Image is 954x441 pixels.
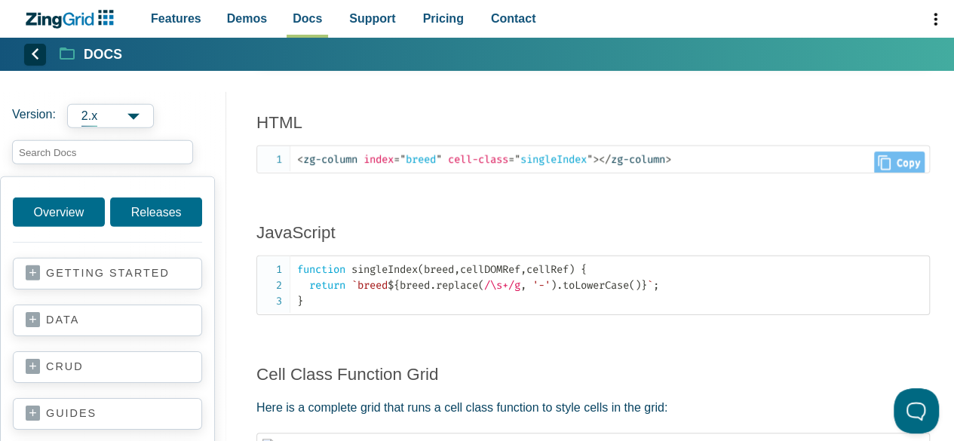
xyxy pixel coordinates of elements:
a: getting started [26,266,189,281]
span: ( [629,279,635,292]
span: /\s+/g [484,279,520,292]
span: } [297,295,303,308]
span: '-' [532,279,551,292]
a: Releases [110,198,202,227]
a: crud [26,360,189,375]
span: ; [653,279,659,292]
span: cell-class [448,153,508,166]
span: ( [418,263,424,276]
span: ) [635,279,641,292]
span: singleIndex [508,153,593,166]
span: breed cellDOMRef cellRef [424,263,569,276]
a: ZingChart Logo. Click to return to the homepage [24,10,121,29]
span: . [430,279,436,292]
span: } [641,279,647,292]
span: Docs [293,8,322,29]
a: guides [26,406,189,421]
span: , [520,279,526,292]
span: replace [436,279,478,292]
span: Demos [227,8,267,29]
span: index [364,153,394,166]
span: `breed [351,279,388,292]
input: search input [12,140,193,164]
span: singleIndex [351,263,418,276]
span: ( [478,279,484,292]
a: data [26,313,189,328]
span: </ [599,153,611,166]
span: ` [647,279,653,292]
span: ) [569,263,575,276]
span: . [557,279,563,292]
span: breed [394,153,442,166]
span: zg-column [297,153,357,166]
span: = [394,153,400,166]
span: " [587,153,593,166]
span: Contact [491,8,536,29]
label: Versions [12,104,214,128]
span: < [297,153,303,166]
span: > [593,153,599,166]
a: Cell Class Function Grid [256,365,438,384]
span: = [508,153,514,166]
span: zg-column [599,153,665,166]
span: , [454,263,460,276]
span: { [581,263,587,276]
a: Docs [60,45,122,63]
span: " [436,153,442,166]
span: function [297,263,345,276]
span: ) [551,279,557,292]
span: Version: [12,104,56,128]
span: > [665,153,671,166]
span: , [520,263,526,276]
span: Support [349,8,395,29]
span: " [514,153,520,166]
a: HTML [256,113,302,132]
span: return [309,279,345,292]
span: breed [388,279,647,292]
a: JavaScript [256,223,336,242]
a: Overview [13,198,105,227]
p: Here is a complete grid that runs a cell class function to style cells in the grid: [256,397,930,418]
span: toLowerCase [563,279,629,292]
span: Features [151,8,201,29]
span: " [400,153,406,166]
span: ${ [388,279,400,292]
strong: Docs [84,48,122,62]
iframe: Help Scout Beacon - Open [894,388,939,433]
span: Pricing [423,8,464,29]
